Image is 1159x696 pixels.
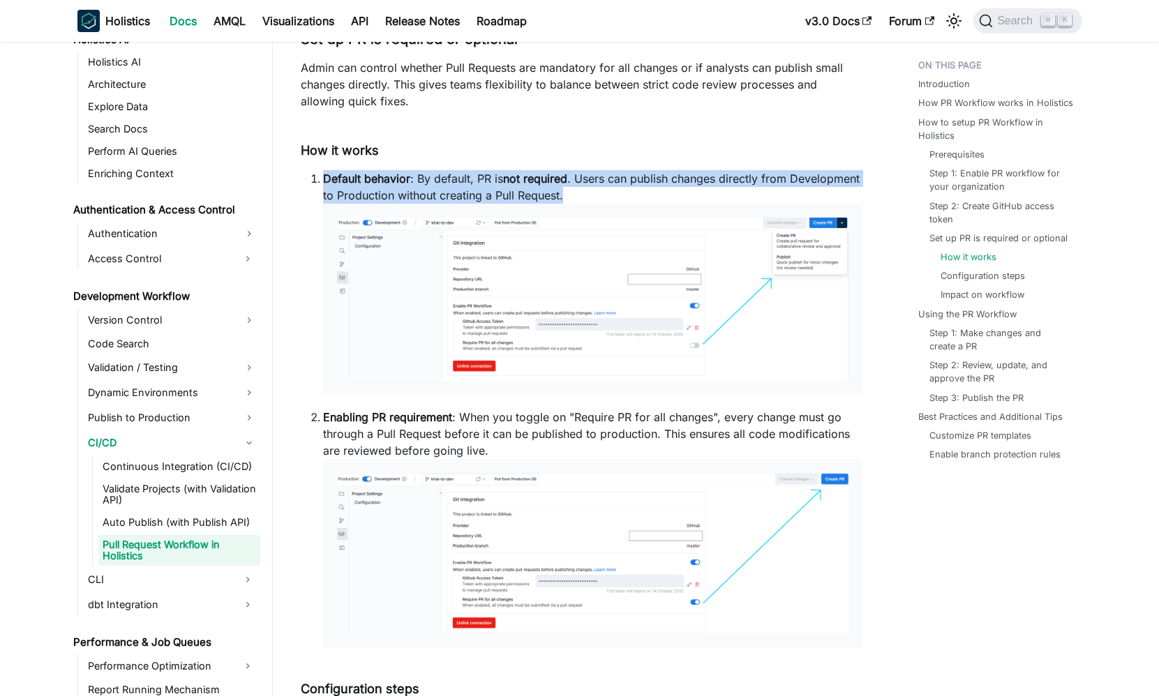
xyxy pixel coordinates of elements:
[929,167,1068,193] a: Step 1: Enable PR workflow for your organization
[235,593,260,616] button: Expand sidebar category 'dbt Integration'
[301,143,862,159] h4: How it works
[323,172,410,186] strong: Default behavior
[943,10,965,32] button: Switch between dark and light mode (currently light mode)
[84,164,260,183] a: Enriching Context
[69,200,260,220] a: Authentication & Access Control
[918,410,1063,423] a: Best Practices and Additional Tips
[205,10,254,32] a: AMQL
[918,96,1073,109] a: How PR Workflow works in Holistics
[918,116,1074,142] a: How to setup PR Workflow in Holistics
[468,10,535,32] a: Roadmap
[929,326,1068,353] a: Step 1: Make changes and create a PR
[235,248,260,270] button: Expand sidebar category 'Access Control'
[337,473,848,634] img: Enable PR requirement toggle on
[254,10,343,32] a: Visualizations
[929,391,1024,404] a: Step 3: Publish the PR
[84,75,260,94] a: Architecture
[377,10,468,32] a: Release Notes
[301,59,862,109] p: Admin can control whether Pull Requests are mandatory for all changes or if analysts can publish ...
[337,218,848,381] img: Enable PR requirement toggle off
[503,172,567,186] strong: not required
[84,52,260,72] a: Holistics AI
[323,170,862,395] p: : By default, PR is . Users can publish changes directly from Development to Production without c...
[973,8,1082,33] button: Search (Command+K)
[941,250,996,264] a: How it works
[918,77,970,91] a: Introduction
[1041,14,1055,27] kbd: ⌘
[84,356,260,379] a: Validation / Testing
[929,148,985,161] a: Prerequisites
[84,248,235,270] a: Access Control
[929,358,1068,385] a: Step 2: Review, update, and approve the PR
[941,288,1024,301] a: Impact on workflow
[84,119,260,139] a: Search Docs
[84,334,260,354] a: Code Search
[929,199,1068,226] a: Step 2: Create GitHub access token
[929,429,1031,442] a: Customize PR templates
[1058,14,1072,27] kbd: K
[84,655,235,677] a: Performance Optimization
[918,308,1017,321] a: Using the PR Workflow
[69,287,260,306] a: Development Workflow
[323,410,452,424] strong: Enabling PR requirement
[77,10,100,32] img: Holistics
[993,15,1041,27] span: Search
[929,232,1068,245] a: Set up PR is required or optional
[235,568,260,591] button: Expand sidebar category 'CLI'
[84,568,235,591] a: CLI
[98,535,260,566] a: Pull Request Workflow in Holistics
[98,457,260,476] a: Continuous Integration (CI/CD)
[343,10,377,32] a: API
[84,97,260,116] a: Explore Data
[84,593,235,616] a: dbt Integration
[941,269,1025,282] a: Configuration steps
[929,448,1061,461] a: Enable branch protection rules
[797,10,881,32] a: v3.0 Docs
[77,10,150,32] a: HolisticsHolistics
[98,513,260,532] a: Auto Publish (with Publish API)
[63,42,273,696] nav: Docs sidebar
[235,655,260,677] button: Expand sidebar category 'Performance Optimization'
[84,222,260,245] a: Authentication
[69,633,260,652] a: Performance & Job Queues
[881,10,943,32] a: Forum
[105,13,150,29] b: Holistics
[84,407,260,429] a: Publish to Production
[84,432,260,454] a: CI/CD
[84,309,260,331] a: Version Control
[98,479,260,510] a: Validate Projects (with Validation API)
[84,381,260,404] a: Dynamic Environments
[323,409,862,648] p: : When you toggle on "Require PR for all changes", every change must go through a Pull Request be...
[161,10,205,32] a: Docs
[84,142,260,161] a: Perform AI Queries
